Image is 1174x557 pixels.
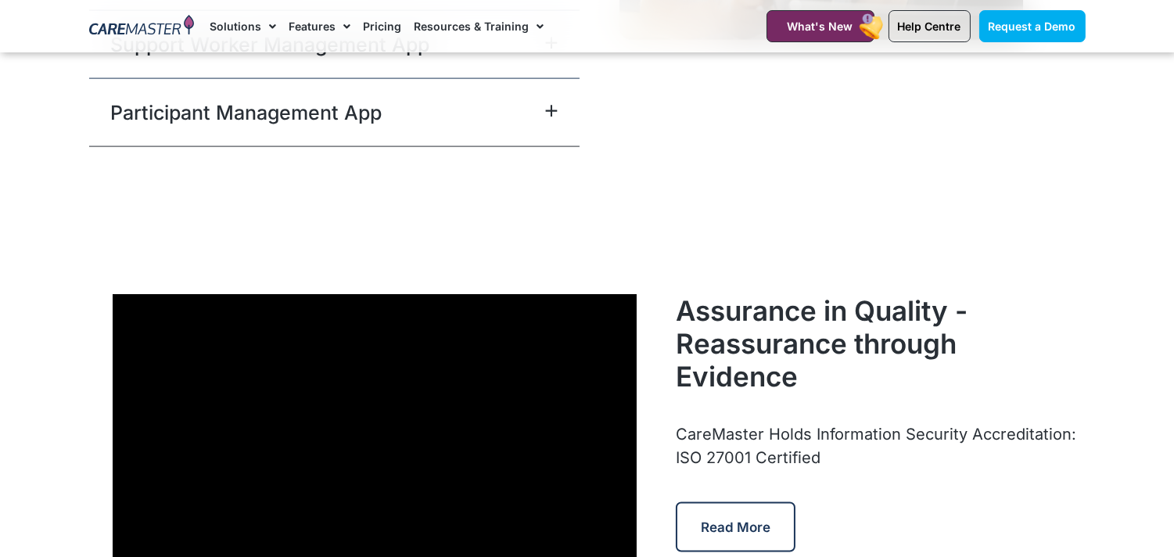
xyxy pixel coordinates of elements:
[979,10,1086,42] a: Request a Demo
[676,502,795,552] a: Read More
[701,519,770,535] span: Read More
[767,10,874,42] a: What's New
[89,15,195,38] img: CareMaster Logo
[676,425,1076,467] span: CareMaster Holds Information Security Accreditation: ISO 27001 Certified
[898,20,961,33] span: Help Centre
[676,294,1085,393] h2: Assurance in Quality - Reassurance through Evidence
[111,99,382,127] a: Participant Management App
[89,78,580,146] div: Participant Management App
[788,20,853,33] span: What's New
[989,20,1076,33] span: Request a Demo
[889,10,971,42] a: Help Centre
